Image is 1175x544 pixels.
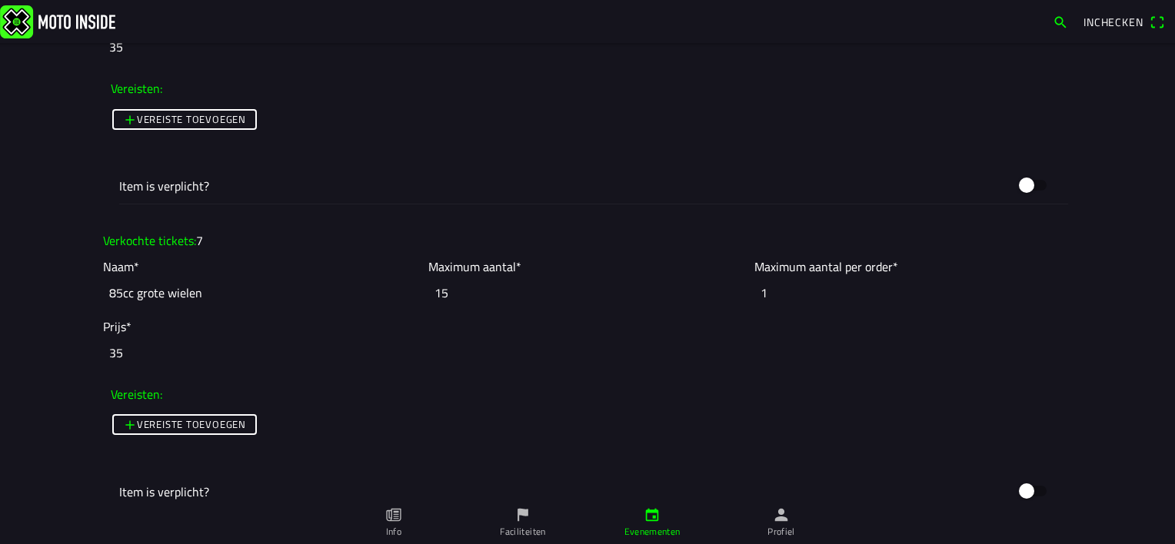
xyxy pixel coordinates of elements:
[112,414,257,435] ion-button: Vereiste toevoegen
[428,257,521,276] ion-label: Maximum aantal*
[103,30,1072,64] input: Prijs
[514,506,531,523] ion-icon: flag
[386,525,401,539] ion-label: Info
[103,257,139,276] ion-label: Naam*
[119,177,1010,195] ion-label: Item is verplicht?
[767,525,795,539] ion-label: Profiel
[111,385,162,403] ion-label: Vereisten:
[196,231,203,250] ion-text: 7
[644,506,661,523] ion-icon: calendar
[103,317,131,336] ion-label: Prijs*
[112,109,257,130] ion-button: Vereiste toevoegen
[1076,8,1172,35] a: Incheckenqr scanner
[1083,14,1143,30] span: Inchecken
[1045,8,1076,35] a: search
[103,336,1072,370] input: Prijs
[500,525,545,539] ion-label: Faciliteiten
[754,276,1072,310] input: Maximum aantal per order
[385,506,402,523] ion-icon: paper
[773,506,790,523] ion-icon: person
[103,276,421,310] input: Naam
[111,79,162,98] ion-label: Vereisten:
[103,231,203,250] ion-label: Verkochte tickets:
[119,483,1010,501] ion-label: Item is verplicht?
[624,525,681,539] ion-label: Evenementen
[428,276,746,310] input: Maximum aantal
[754,257,898,276] ion-label: Maximum aantal per order*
